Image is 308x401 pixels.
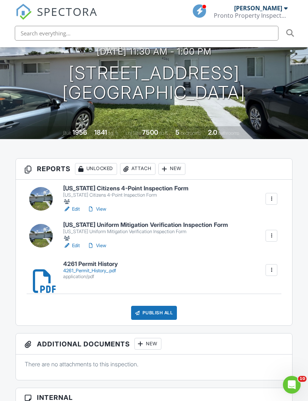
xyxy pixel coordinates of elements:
[94,128,107,136] div: 1841
[63,274,118,280] div: application/pdf
[298,376,307,382] span: 10
[87,205,106,213] a: View
[142,128,158,136] div: 7500
[16,159,292,180] h3: Reports
[214,12,288,19] div: Pronto Property Inspectors
[15,26,278,41] input: Search everything...
[158,163,185,175] div: New
[134,338,161,350] div: New
[63,261,118,267] h6: 4261 Permit History
[63,130,71,136] span: Built
[234,4,282,12] div: [PERSON_NAME]
[16,10,97,25] a: SPECTORA
[63,229,228,235] div: [US_STATE] Uniform Mitigation Verification Inspection Form
[63,185,188,192] h6: [US_STATE] Citizens 4-Point Inspection Form
[72,128,87,136] div: 1956
[218,130,239,136] span: bathrooms
[62,63,246,103] h1: [STREET_ADDRESS] [GEOGRAPHIC_DATA]
[97,46,212,56] h3: [DATE] 11:30 am - 1:00 pm
[63,192,188,198] div: [US_STATE] Citizens 4-Point Inspection Form
[75,163,117,175] div: Unlocked
[16,333,292,355] h3: Additional Documents
[175,128,179,136] div: 5
[63,268,118,274] div: 4261_Permit_History_.pdf
[16,4,32,20] img: The Best Home Inspection Software - Spectora
[108,130,119,136] span: sq. ft.
[87,242,106,249] a: View
[131,306,177,320] div: Publish All
[63,222,228,228] h6: [US_STATE] Uniform Mitigation Verification Inspection Form
[63,261,118,280] a: 4261 Permit History 4261_Permit_History_.pdf application/pdf
[63,205,80,213] a: Edit
[25,360,284,368] p: There are no attachments to this inspection.
[120,163,155,175] div: Attach
[63,185,188,205] a: [US_STATE] Citizens 4-Point Inspection Form [US_STATE] Citizens 4-Point Inspection Form
[63,222,228,242] a: [US_STATE] Uniform Mitigation Verification Inspection Form [US_STATE] Uniform Mitigation Verifica...
[208,128,217,136] div: 2.0
[283,376,301,394] iframe: Intercom live chat
[126,130,141,136] span: Lot Size
[181,130,201,136] span: bedrooms
[159,130,168,136] span: sq.ft.
[63,242,80,249] a: Edit
[37,4,97,19] span: SPECTORA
